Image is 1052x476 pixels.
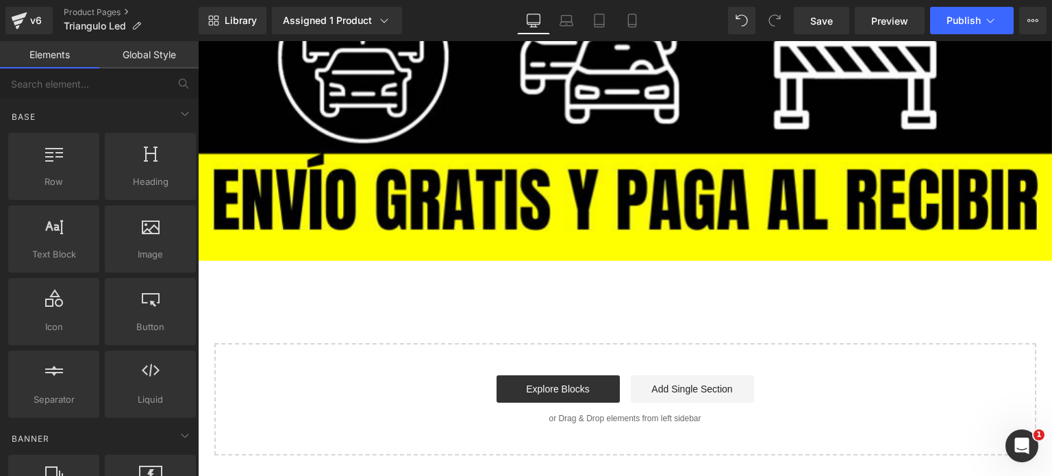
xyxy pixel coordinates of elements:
[283,14,391,27] div: Assigned 1 Product
[12,247,95,262] span: Text Block
[855,7,925,34] a: Preview
[64,21,126,32] span: Triangulo Led
[761,7,788,34] button: Redo
[109,247,192,262] span: Image
[64,7,199,18] a: Product Pages
[1019,7,1047,34] button: More
[99,41,199,68] a: Global Style
[583,7,616,34] a: Tablet
[871,14,908,28] span: Preview
[1034,429,1044,440] span: 1
[109,175,192,189] span: Heading
[109,320,192,334] span: Button
[517,7,550,34] a: Desktop
[810,14,833,28] span: Save
[5,7,53,34] a: v6
[27,12,45,29] div: v6
[12,392,95,407] span: Separator
[12,175,95,189] span: Row
[550,7,583,34] a: Laptop
[38,373,816,382] p: or Drag & Drop elements from left sidebar
[225,14,257,27] span: Library
[12,320,95,334] span: Icon
[10,432,51,445] span: Banner
[433,334,556,362] a: Add Single Section
[728,7,755,34] button: Undo
[199,7,266,34] a: New Library
[616,7,649,34] a: Mobile
[947,15,981,26] span: Publish
[1005,429,1038,462] iframe: Intercom live chat
[10,110,37,123] span: Base
[109,392,192,407] span: Liquid
[930,7,1014,34] button: Publish
[299,334,422,362] a: Explore Blocks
